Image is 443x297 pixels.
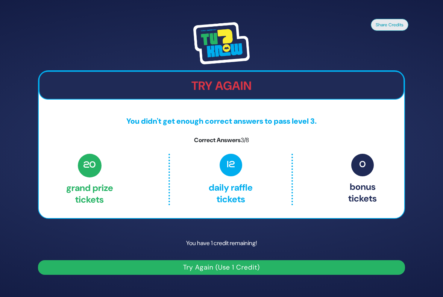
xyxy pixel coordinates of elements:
[66,154,113,205] p: Grand Prize tickets
[39,136,404,145] p: Correct Answers
[371,19,408,31] button: Share Credits
[38,232,405,254] p: You have 1 credit remaining!
[241,136,249,144] span: 3/8
[39,115,404,127] p: You didn't get enough correct answers to pass level 3.
[186,154,275,205] p: Daily Raffle tickets
[193,22,250,64] img: Tournament Logo
[38,260,405,275] button: Try Again (Use 1 Credit)
[220,154,242,176] span: 12
[39,79,404,93] h2: Try Again
[78,154,102,177] span: 20
[351,154,374,176] span: 0
[348,154,377,205] p: Bonus tickets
